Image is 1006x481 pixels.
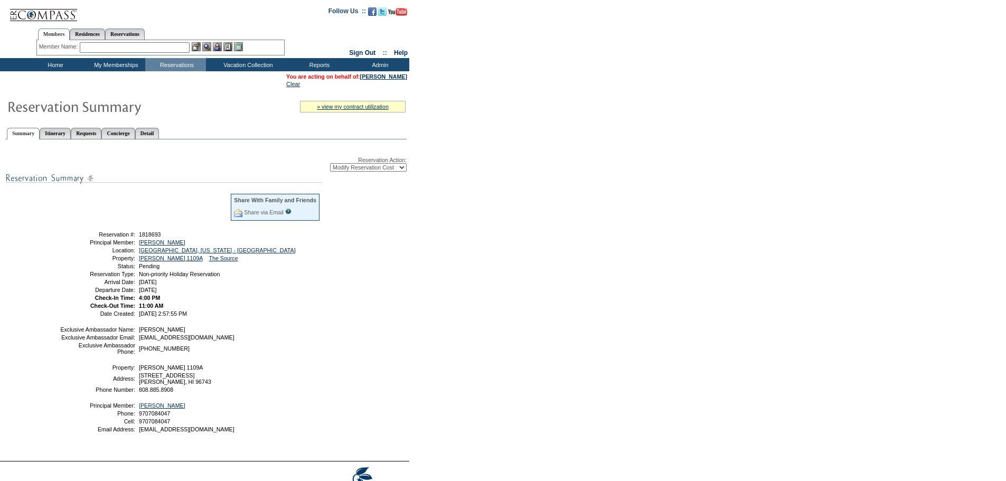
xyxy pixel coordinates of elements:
[139,334,234,341] span: [EMAIL_ADDRESS][DOMAIN_NAME]
[101,128,135,139] a: Concierge
[349,49,375,56] a: Sign Out
[90,303,135,309] strong: Check-Out Time:
[60,364,135,371] td: Property:
[7,96,218,117] img: Reservaton Summary
[60,402,135,409] td: Principal Member:
[60,271,135,277] td: Reservation Type:
[202,42,211,51] img: View
[234,42,243,51] img: b_calculator.gif
[368,7,377,16] img: Become our fan on Facebook
[139,372,211,385] span: [STREET_ADDRESS] [PERSON_NAME], HI 96743
[388,11,407,17] a: Subscribe to our YouTube Channel
[206,58,288,71] td: Vacation Collection
[139,418,170,425] span: 9707084047
[60,426,135,432] td: Email Address:
[286,73,407,80] span: You are acting on behalf of:
[378,11,387,17] a: Follow us on Twitter
[60,255,135,261] td: Property:
[286,81,300,87] a: Clear
[223,42,232,51] img: Reservations
[383,49,387,56] span: ::
[60,372,135,385] td: Address:
[105,29,145,40] a: Reservations
[139,326,185,333] span: [PERSON_NAME]
[71,128,101,139] a: Requests
[139,303,163,309] span: 11:00 AM
[60,231,135,238] td: Reservation #:
[39,42,80,51] div: Member Name:
[135,128,159,139] a: Detail
[234,197,316,203] div: Share With Family and Friends
[5,157,407,172] div: Reservation Action:
[60,342,135,355] td: Exclusive Ambassador Phone:
[285,209,292,214] input: What is this?
[139,255,203,261] a: [PERSON_NAME] 1109A
[139,402,185,409] a: [PERSON_NAME]
[360,73,407,80] a: [PERSON_NAME]
[60,263,135,269] td: Status:
[145,58,206,71] td: Reservations
[139,295,160,301] span: 4:00 PM
[328,6,366,19] td: Follow Us ::
[70,29,105,40] a: Residences
[139,386,173,393] span: 808.885.8908
[60,279,135,285] td: Arrival Date:
[139,247,296,253] a: [GEOGRAPHIC_DATA], [US_STATE] - [GEOGRAPHIC_DATA]
[317,103,389,110] a: » view my contract utilization
[388,8,407,16] img: Subscribe to our YouTube Channel
[60,410,135,417] td: Phone:
[139,239,185,246] a: [PERSON_NAME]
[192,42,201,51] img: b_edit.gif
[7,128,40,139] a: Summary
[139,345,190,352] span: [PHONE_NUMBER]
[60,326,135,333] td: Exclusive Ambassador Name:
[209,255,238,261] a: The Source
[139,271,220,277] span: Non-priority Holiday Reservation
[139,410,170,417] span: 9707084047
[60,310,135,317] td: Date Created:
[60,334,135,341] td: Exclusive Ambassador Email:
[139,310,187,317] span: [DATE] 2:57:55 PM
[139,263,159,269] span: Pending
[139,364,203,371] span: [PERSON_NAME] 1109A
[244,209,284,215] a: Share via Email
[368,11,377,17] a: Become our fan on Facebook
[378,7,387,16] img: Follow us on Twitter
[60,247,135,253] td: Location:
[84,58,145,71] td: My Memberships
[24,58,84,71] td: Home
[139,287,157,293] span: [DATE]
[213,42,222,51] img: Impersonate
[5,172,322,185] img: subTtlResSummary.gif
[40,128,71,139] a: Itinerary
[139,426,234,432] span: [EMAIL_ADDRESS][DOMAIN_NAME]
[139,231,161,238] span: 1818693
[38,29,70,40] a: Members
[394,49,408,56] a: Help
[139,279,157,285] span: [DATE]
[60,418,135,425] td: Cell:
[60,386,135,393] td: Phone Number:
[288,58,349,71] td: Reports
[349,58,409,71] td: Admin
[60,239,135,246] td: Principal Member:
[95,295,135,301] strong: Check-In Time:
[60,287,135,293] td: Departure Date:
